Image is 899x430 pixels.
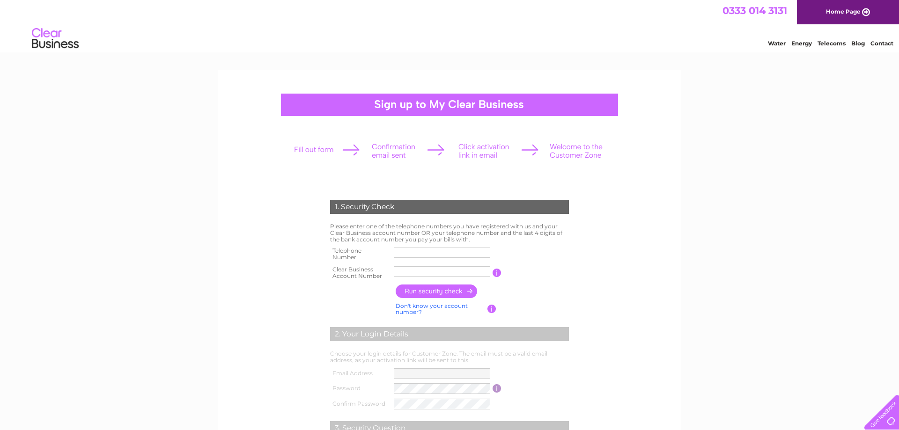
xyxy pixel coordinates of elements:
[330,327,569,341] div: 2. Your Login Details
[493,384,501,393] input: Information
[328,245,391,263] th: Telephone Number
[851,40,865,47] a: Blog
[31,24,79,53] img: logo.png
[328,263,391,282] th: Clear Business Account Number
[487,305,496,313] input: Information
[768,40,786,47] a: Water
[870,40,893,47] a: Contact
[818,40,846,47] a: Telecoms
[330,200,569,214] div: 1. Security Check
[722,5,787,16] a: 0333 014 3131
[791,40,812,47] a: Energy
[328,396,391,412] th: Confirm Password
[328,381,391,396] th: Password
[328,348,571,366] td: Choose your login details for Customer Zone. The email must be a valid email address, as your act...
[396,302,468,316] a: Don't know your account number?
[229,5,671,45] div: Clear Business is a trading name of Verastar Limited (registered in [GEOGRAPHIC_DATA] No. 3667643...
[328,366,391,381] th: Email Address
[493,269,501,277] input: Information
[328,221,571,245] td: Please enter one of the telephone numbers you have registered with us and your Clear Business acc...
